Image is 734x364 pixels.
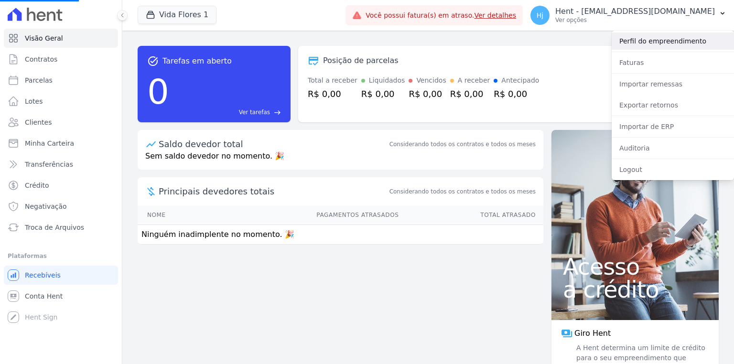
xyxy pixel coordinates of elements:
[458,75,490,86] div: A receber
[4,287,118,306] a: Conta Hent
[25,96,43,106] span: Lotes
[25,54,57,64] span: Contratos
[369,75,405,86] div: Liquidados
[162,55,232,67] span: Tarefas em aberto
[4,155,118,174] a: Transferências
[274,109,281,116] span: east
[450,87,490,100] div: R$ 0,00
[25,33,63,43] span: Visão Geral
[25,270,61,280] span: Recebíveis
[159,185,388,198] span: Principais devedores totais
[494,87,539,100] div: R$ 0,00
[574,328,611,339] span: Giro Hent
[416,75,446,86] div: Vencidos
[25,139,74,148] span: Minha Carteira
[25,291,63,301] span: Conta Hent
[4,176,118,195] a: Crédito
[25,181,49,190] span: Crédito
[612,54,734,71] a: Faturas
[4,29,118,48] a: Visão Geral
[173,108,281,117] a: Ver tarefas east
[4,50,118,69] a: Contratos
[563,255,707,278] span: Acesso
[147,67,169,117] div: 0
[159,138,388,150] div: Saldo devedor total
[612,118,734,135] a: Importar de ERP
[361,87,405,100] div: R$ 0,00
[25,160,73,169] span: Transferências
[138,225,543,245] td: Ninguém inadimplente no momento. 🎉
[210,205,399,225] th: Pagamentos Atrasados
[4,92,118,111] a: Lotes
[147,55,159,67] span: task_alt
[389,187,536,196] span: Considerando todos os contratos e todos os meses
[555,16,715,24] p: Ver opções
[612,75,734,93] a: Importar remessas
[4,71,118,90] a: Parcelas
[4,134,118,153] a: Minha Carteira
[138,205,210,225] th: Nome
[612,161,734,178] a: Logout
[366,11,516,21] span: Você possui fatura(s) em atraso.
[612,139,734,157] a: Auditoria
[4,197,118,216] a: Negativação
[25,223,84,232] span: Troca de Arquivos
[4,218,118,237] a: Troca de Arquivos
[537,12,543,19] span: Hj
[523,2,734,29] button: Hj Hent - [EMAIL_ADDRESS][DOMAIN_NAME] Ver opções
[25,202,67,211] span: Negativação
[474,11,516,19] a: Ver detalhes
[138,150,543,170] p: Sem saldo devedor no momento. 🎉
[612,96,734,114] a: Exportar retornos
[239,108,270,117] span: Ver tarefas
[555,7,715,16] p: Hent - [EMAIL_ADDRESS][DOMAIN_NAME]
[563,278,707,301] span: a crédito
[409,87,446,100] div: R$ 0,00
[323,55,399,66] div: Posição de parcelas
[8,250,114,262] div: Plataformas
[612,32,734,50] a: Perfil do empreendimento
[25,75,53,85] span: Parcelas
[25,118,52,127] span: Clientes
[501,75,539,86] div: Antecipado
[4,266,118,285] a: Recebíveis
[308,87,357,100] div: R$ 0,00
[389,140,536,149] div: Considerando todos os contratos e todos os meses
[4,113,118,132] a: Clientes
[308,75,357,86] div: Total a receber
[138,6,216,24] button: Vida Flores 1
[399,205,543,225] th: Total Atrasado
